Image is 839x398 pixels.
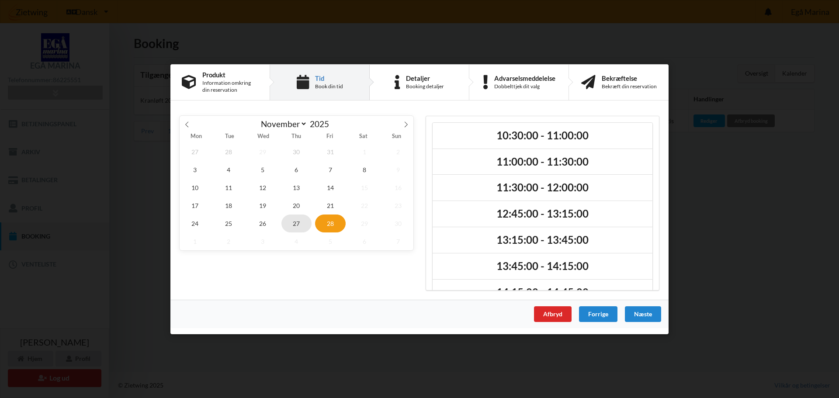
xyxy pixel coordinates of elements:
span: November 23, 2025 [383,196,413,214]
span: October 28, 2025 [214,142,244,160]
div: Produkt [202,71,258,78]
span: November 9, 2025 [383,160,413,178]
select: Month [257,118,308,129]
h2: 13:15:00 - 13:45:00 [439,233,646,247]
span: November 30, 2025 [383,214,413,232]
span: November 14, 2025 [315,178,346,196]
div: Afbryd [534,306,572,322]
span: December 1, 2025 [180,232,210,250]
span: Tue [213,134,246,139]
span: Sat [347,134,380,139]
span: November 16, 2025 [383,178,413,196]
span: November 13, 2025 [281,178,312,196]
span: December 7, 2025 [383,232,413,250]
span: December 2, 2025 [214,232,244,250]
span: November 7, 2025 [315,160,346,178]
span: November 29, 2025 [349,214,380,232]
h2: 13:45:00 - 14:15:00 [439,260,646,273]
span: November 6, 2025 [281,160,312,178]
div: Dobbelttjek dit valg [494,83,555,90]
span: October 31, 2025 [315,142,346,160]
span: October 30, 2025 [281,142,312,160]
span: December 4, 2025 [281,232,312,250]
span: November 22, 2025 [349,196,380,214]
span: Thu [280,134,313,139]
span: November 18, 2025 [214,196,244,214]
span: November 26, 2025 [247,214,278,232]
span: November 27, 2025 [281,214,312,232]
span: November 11, 2025 [214,178,244,196]
span: November 25, 2025 [214,214,244,232]
span: November 8, 2025 [349,160,380,178]
span: November 15, 2025 [349,178,380,196]
div: Book din tid [315,83,343,90]
h2: 12:45:00 - 13:15:00 [439,207,646,221]
span: November 12, 2025 [247,178,278,196]
div: Næste [625,306,661,322]
h2: 11:30:00 - 12:00:00 [439,181,646,194]
span: October 27, 2025 [180,142,210,160]
span: November 4, 2025 [214,160,244,178]
input: Year [307,119,336,129]
span: November 3, 2025 [180,160,210,178]
div: Booking detaljer [406,83,444,90]
h2: 14:15:00 - 14:45:00 [439,286,646,299]
h2: 11:00:00 - 11:30:00 [439,155,646,168]
span: Sun [380,134,413,139]
div: Forrige [579,306,617,322]
span: November 5, 2025 [247,160,278,178]
span: November 17, 2025 [180,196,210,214]
div: Bekræftelse [602,74,657,81]
span: Wed [246,134,280,139]
span: Mon [180,134,213,139]
div: Bekræft din reservation [602,83,657,90]
span: December 5, 2025 [315,232,346,250]
div: Detaljer [406,74,444,81]
span: November 28, 2025 [315,214,346,232]
div: Advarselsmeddelelse [494,74,555,81]
span: December 3, 2025 [247,232,278,250]
span: November 21, 2025 [315,196,346,214]
span: Fri [313,134,347,139]
span: November 10, 2025 [180,178,210,196]
div: Information omkring din reservation [202,80,258,93]
span: November 2, 2025 [383,142,413,160]
span: October 29, 2025 [247,142,278,160]
span: November 24, 2025 [180,214,210,232]
span: November 20, 2025 [281,196,312,214]
span: November 19, 2025 [247,196,278,214]
h2: 10:30:00 - 11:00:00 [439,128,646,142]
span: November 1, 2025 [349,142,380,160]
span: December 6, 2025 [349,232,380,250]
div: Tid [315,74,343,81]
